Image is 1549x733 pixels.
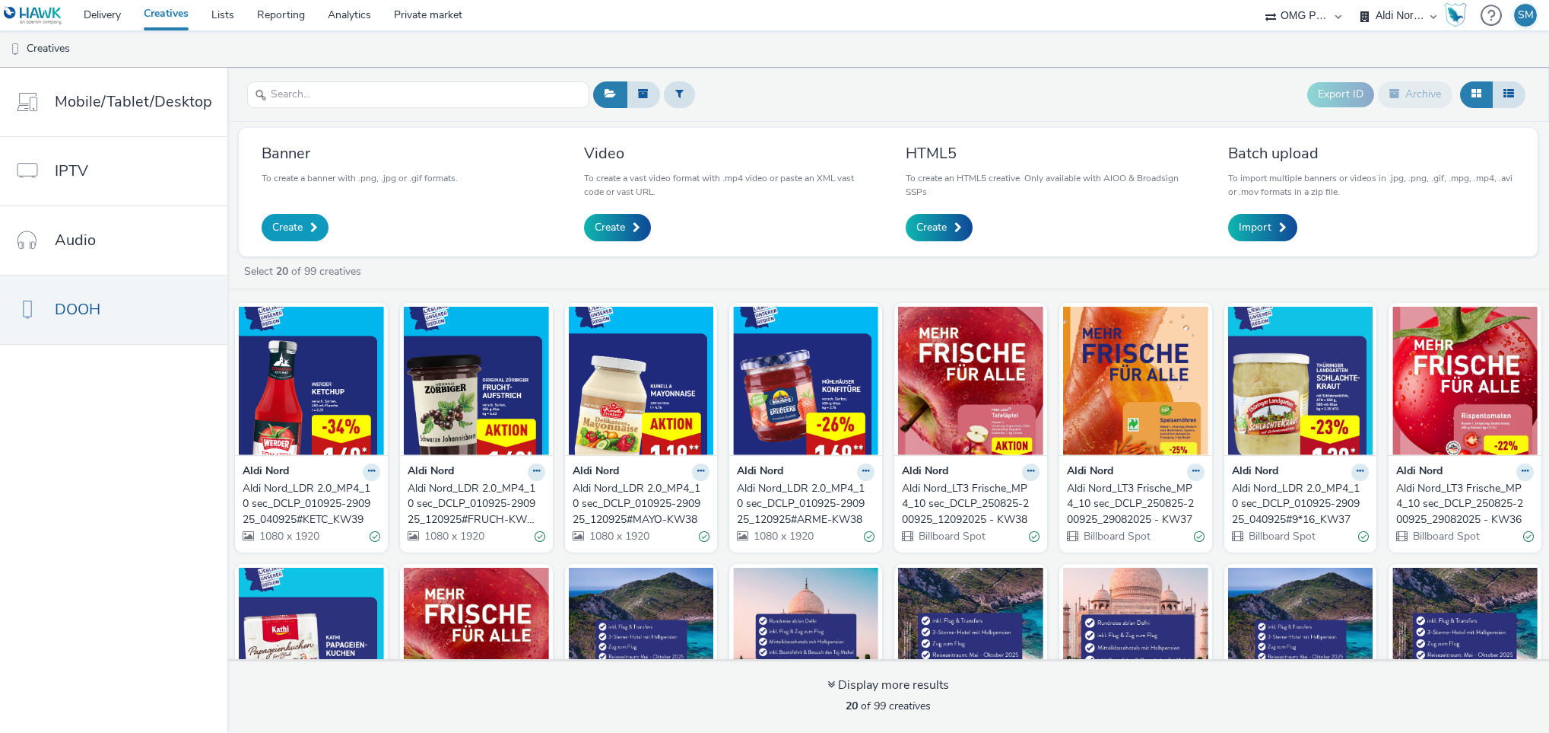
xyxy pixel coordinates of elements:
img: Aldi Nord_LDR 2.0_MP4_10 sec_DCLP_010925-290925_26082025 visual [239,568,384,716]
span: Billboard Spot [917,529,986,543]
a: Aldi Nord_LDR 2.0_MP4_10 sec_DCLP_010925-290925_120925#FRUCH-KW39 [408,481,545,527]
span: Audio [55,229,96,251]
strong: Aldi Nord [1396,464,1443,481]
p: To import multiple banners or videos in .jpg, .png, .gif, .mpg, .mp4, .avi or .mov formats in a z... [1228,171,1516,199]
div: Valid [535,529,545,545]
button: Export ID [1307,82,1374,107]
div: Aldi Nord_LDR 2.0_MP4_10 sec_DCLP_010925-290925_120925#FRUCH-KW39 [408,481,539,527]
div: Aldi Nord_LDR 2.0_MP4_10 sec_DCLP_010925-290925_120925#ARME-KW38 [737,481,868,527]
button: Archive [1378,81,1452,107]
div: SM [1518,4,1534,27]
img: Aldi Nord_LDR 2.0_MP4_10 sec_DCLP_010925-290925_120925#ARME-KW38 visual [733,307,878,455]
a: Aldi Nord_LT3 Frische_MP4_10 sec_DCLP_250825-200925_29082025 - KW36 [1396,481,1534,527]
span: 1080 x 1920 [258,529,319,543]
div: Aldi Nord_LDR 2.0_MP4_10 sec_DCLP_010925-290925_040925#KETC_KW39 [243,481,374,527]
div: Aldi Nord_LT3 Frische_MP4_10 sec_DCLP_250825-200925_29082025 - KW37 [1067,481,1198,527]
a: Aldi Nord_LDR 2.0_MP4_10 sec_DCLP_010925-290925_120925#MAYO-KW38 [573,481,710,527]
div: Valid [1358,529,1369,545]
a: Aldi Nord_LT3 Frische_MP4_10 sec_DCLP_250825-200925_12092025 - KW38 [902,481,1040,527]
span: IPTV [55,160,88,182]
div: Valid [699,529,709,545]
img: Aldi NORD_Services_Reisen_DDN/DCN_9x16_10sec_09/12/2024-29/12/2024_Korfu visual [1392,568,1538,716]
div: Valid [1523,529,1534,545]
div: Aldi Nord_LDR 2.0_MP4_10 sec_DCLP_010925-290925_120925#MAYO-KW38 [573,481,704,527]
div: Aldi Nord_LT3 Frische_MP4_10 sec_DCLP_250825-200925_29082025 - KW36 [1396,481,1528,527]
h3: HTML5 [906,143,1193,164]
span: Create [916,220,947,235]
a: Aldi Nord_LDR 2.0_MP4_10 sec_DCLP_010925-290925_040925#9*16_KW37 [1232,481,1370,527]
span: Import [1239,220,1271,235]
img: Aldi Nord_LT3 Frische_MP4_10 sec_DCLP_250825-200925_29082025 - KW36 visual [1392,307,1538,455]
img: Aldi NORD_Services_Reisen_Mall_9x16_10sec_09/12/2024-29/12/2024_Indien visual [1063,568,1208,716]
a: Hawk Academy [1444,3,1473,27]
strong: 20 [846,699,858,713]
span: Billboard Spot [1411,529,1480,543]
img: Aldi NORD_Services_Reisen_Mall_16x9_10sec_09/12/2024-29/12/2024_Korfu visual [1228,568,1373,716]
span: 1080 x 1920 [423,529,484,543]
span: Billboard Spot [1247,529,1316,543]
div: Valid [1194,529,1205,545]
div: Valid [370,529,380,545]
img: Aldi Nord_LDR 2.0_MP4_10 sec_DCLP_010925-290925_120925#MAYO-KW38 visual [569,307,714,455]
p: To create an HTML5 creative. Only available with AIOO & Broadsign SSPs [906,171,1193,199]
button: Grid [1460,81,1493,107]
img: Aldi Nord_LDR 2.0_MP4_10 sec_DCLP_010925-290925_040925#9*16_KW37 visual [1228,307,1373,455]
a: Select of 99 creatives [243,264,367,279]
img: Aldi Nord_LT3 Frische_MP4_10 sec_DCLP_250825-200925_07082025 visual [404,568,549,716]
strong: Aldi Nord [408,464,454,481]
h3: Batch upload [1228,143,1516,164]
a: Import [1228,214,1297,241]
input: Search... [247,81,589,108]
h3: Video [584,143,871,164]
div: Aldi Nord_LT3 Frische_MP4_10 sec_DCLP_250825-200925_12092025 - KW38 [902,481,1033,527]
h3: Banner [262,143,458,164]
strong: Aldi Nord [573,464,619,481]
a: Create [906,214,973,241]
span: DOOH [55,298,100,320]
img: dooh [8,42,23,57]
img: Aldi NORD_Services_Reisen_Mall_16x9_10sec_09/12/2024-29/12/2024_Indien_V2 visual [733,568,878,716]
span: Create [595,220,625,235]
img: Aldi Nord_LT3 Frische_MP4_10 sec_DCLP_250825-200925_12092025 - KW38 visual [898,307,1043,455]
img: undefined Logo [4,6,62,25]
span: 1080 x 1920 [752,529,814,543]
div: Valid [1029,529,1040,545]
a: Create [584,214,651,241]
img: Aldi Nord_LDR 2.0_MP4_10 sec_DCLP_010925-290925_120925#FRUCH-KW39 visual [404,307,549,455]
strong: Aldi Nord [1232,464,1278,481]
strong: 20 [276,264,288,279]
img: Aldi NORD_Services_Reisen_Mall_9x16_10sec_09/12/2024-29/12/2024_Korfu visual [898,568,1043,716]
img: Aldi Nord_LT3 Frische_MP4_10 sec_DCLP_250825-200925_29082025 - KW37 visual [1063,307,1208,455]
a: Aldi Nord_LDR 2.0_MP4_10 sec_DCLP_010925-290925_120925#ARME-KW38 [737,481,874,527]
p: To create a banner with .png, .jpg or .gif formats. [262,171,458,185]
a: Aldi Nord_LDR 2.0_MP4_10 sec_DCLP_010925-290925_040925#KETC_KW39 [243,481,380,527]
strong: Aldi Nord [737,464,783,481]
div: Valid [864,529,874,545]
p: To create a vast video format with .mp4 video or paste an XML vast code or vast URL. [584,171,871,199]
button: Table [1492,81,1525,107]
span: Create [272,220,303,235]
strong: Aldi Nord [243,464,289,481]
strong: Aldi Nord [1067,464,1113,481]
span: 1080 x 1920 [588,529,649,543]
div: Display more results [827,677,949,694]
span: of 99 creatives [846,699,931,713]
img: Hawk Academy [1444,3,1467,27]
a: Aldi Nord_LT3 Frische_MP4_10 sec_DCLP_250825-200925_29082025 - KW37 [1067,481,1205,527]
a: Create [262,214,329,241]
span: Billboard Spot [1082,529,1151,543]
img: Aldi NORD_Services_Reisen_Mall_16x9_10sec_09/12/2024-29/12/2024_Korfu_V2 visual [569,568,714,716]
strong: Aldi Nord [902,464,948,481]
img: Aldi Nord_LDR 2.0_MP4_10 sec_DCLP_010925-290925_040925#KETC_KW39 visual [239,307,384,455]
div: Aldi Nord_LDR 2.0_MP4_10 sec_DCLP_010925-290925_040925#9*16_KW37 [1232,481,1363,527]
span: Mobile/Tablet/Desktop [55,91,212,113]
